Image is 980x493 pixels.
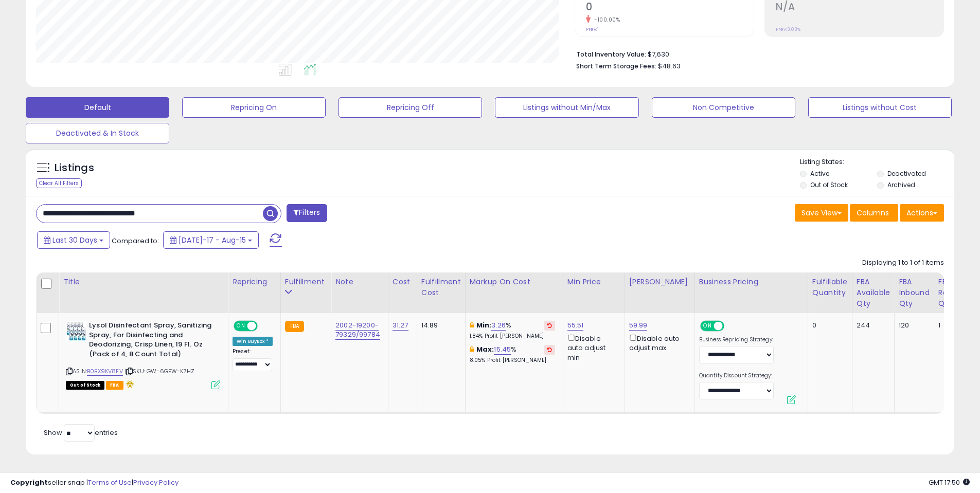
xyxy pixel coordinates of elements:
[66,321,86,341] img: 51D-KEeV3JL._SL40_.jpg
[335,277,384,287] div: Note
[179,235,246,245] span: [DATE]-17 - Aug-15
[421,321,457,330] div: 14.89
[795,204,848,222] button: Save View
[862,258,944,268] div: Displaying 1 to 1 of 1 items
[887,180,915,189] label: Archived
[800,157,954,167] p: Listing States:
[123,380,134,388] i: hazardous material
[658,61,681,71] span: $48.63
[465,272,563,313] th: The percentage added to the cost of goods (COGS) that forms the calculator for Min & Max prices.
[629,277,690,287] div: [PERSON_NAME]
[36,178,82,188] div: Clear All Filters
[567,320,584,331] a: 55.51
[233,277,276,287] div: Repricing
[857,321,886,330] div: 244
[335,320,380,340] a: 2002-19200-79329/99784
[699,372,774,379] label: Quantity Discount Strategy:
[900,204,944,222] button: Actions
[338,97,482,118] button: Repricing Off
[586,26,599,32] small: Prev: 1
[10,478,179,488] div: seller snap | |
[26,97,169,118] button: Default
[701,322,714,331] span: ON
[124,367,194,375] span: | SKU: GW-6GEW-K7HZ
[576,50,646,59] b: Total Inventory Value:
[476,344,494,354] b: Max:
[495,97,638,118] button: Listings without Min/Max
[235,322,247,331] span: ON
[576,62,656,70] b: Short Term Storage Fees:
[393,320,408,331] a: 31.27
[87,367,123,376] a: B0BX9KV8FV
[591,16,620,24] small: -100.00%
[586,1,754,15] h2: 0
[808,97,952,118] button: Listings without Cost
[26,123,169,143] button: Deactivated & In Stock
[722,322,739,331] span: OFF
[776,26,800,32] small: Prev: 3.03%
[285,277,327,287] div: Fulfillment
[470,321,555,340] div: %
[66,381,104,390] span: All listings that are currently out of stock and unavailable for purchase on Amazon
[52,235,97,245] span: Last 30 Days
[393,277,413,287] div: Cost
[421,277,461,298] div: Fulfillment Cost
[133,478,179,487] a: Privacy Policy
[494,344,511,355] a: 15.45
[63,277,224,287] div: Title
[470,345,555,364] div: %
[470,277,559,287] div: Markup on Cost
[810,169,829,178] label: Active
[567,333,617,362] div: Disable auto adjust min
[491,320,506,331] a: 3.26
[476,320,492,330] b: Min:
[163,231,259,249] button: [DATE]-17 - Aug-15
[776,1,943,15] h2: N/A
[37,231,110,249] button: Last 30 Days
[66,321,220,388] div: ASIN:
[470,357,555,364] p: 8.05% Profit [PERSON_NAME]
[470,333,555,340] p: 1.84% Profit [PERSON_NAME]
[89,321,214,361] b: Lysol Disinfectant Spray, Sanitizing Spray, For Disinfecting and Deodorizing, Crisp Linen, 19 Fl....
[44,428,118,437] span: Show: entries
[567,277,620,287] div: Min Price
[899,277,930,309] div: FBA inbound Qty
[929,478,970,487] span: 2025-09-17 17:50 GMT
[629,320,648,331] a: 59.99
[106,381,123,390] span: FBA
[233,348,273,371] div: Preset:
[182,97,326,118] button: Repricing On
[812,277,848,298] div: Fulfillable Quantity
[810,180,848,189] label: Out of Stock
[899,321,926,330] div: 120
[652,97,795,118] button: Non Competitive
[887,169,926,178] label: Deactivated
[576,47,936,60] li: $7,630
[857,208,889,218] span: Columns
[699,277,804,287] div: Business Pricing
[287,204,327,222] button: Filters
[55,161,94,175] h5: Listings
[256,322,273,331] span: OFF
[285,321,304,332] small: FBA
[10,478,48,487] strong: Copyright
[629,333,687,353] div: Disable auto adjust max
[850,204,898,222] button: Columns
[699,336,774,343] label: Business Repricing Strategy:
[112,236,159,246] span: Compared to:
[812,321,844,330] div: 0
[857,277,890,309] div: FBA Available Qty
[88,478,132,487] a: Terms of Use
[233,337,273,346] div: Win BuyBox *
